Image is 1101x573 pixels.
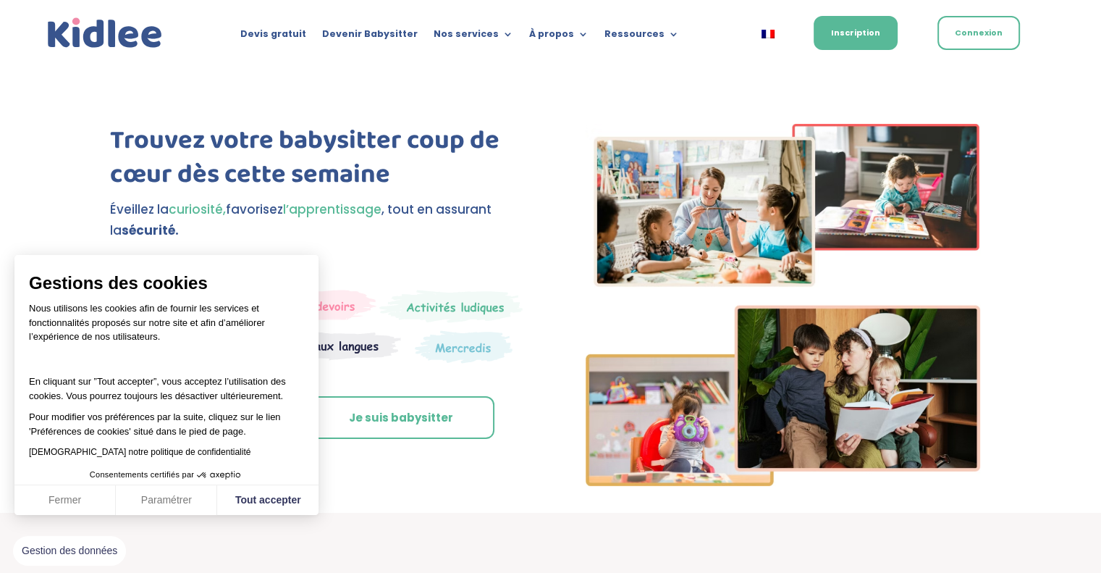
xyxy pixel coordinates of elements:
img: Thematique [415,330,512,364]
a: Kidlee Logo [44,14,166,52]
img: logo_kidlee_bleu [44,14,166,52]
a: [DEMOGRAPHIC_DATA] notre politique de confidentialité [29,447,250,457]
span: curiosité, [169,201,226,218]
span: l’apprentissage [283,201,381,218]
img: Mercredi [379,290,523,323]
p: Éveillez la favorisez , tout en assurant la [110,199,526,241]
p: Pour modifier vos préférences par la suite, cliquez sur le lien 'Préférences de cookies' situé da... [29,410,304,438]
svg: Axeptio [197,453,240,497]
a: À propos [529,29,589,45]
button: Consentements certifiés par [83,466,250,485]
button: Fermer [14,485,116,516]
button: Paramétrer [116,485,217,516]
span: Gestions des cookies [29,272,304,294]
img: Français [762,30,775,38]
a: Inscription [814,16,898,50]
span: Consentements certifiés par [90,471,194,479]
a: Connexion [937,16,1020,50]
p: En cliquant sur ”Tout accepter”, vous acceptez l’utilisation des cookies. Vous pourrez toujours l... [29,361,304,403]
a: Devenir Babysitter [322,29,418,45]
img: Atelier thematique [237,330,401,361]
p: Nous utilisons les cookies afin de fournir les services et fonctionnalités proposés sur notre sit... [29,301,304,354]
a: Ressources [604,29,679,45]
button: Fermer le widget sans consentement [13,536,126,566]
a: Devis gratuit [240,29,306,45]
a: Nos services [434,29,513,45]
h1: Trouvez votre babysitter coup de cœur dès cette semaine [110,124,526,199]
strong: sécurité. [122,222,179,239]
button: Tout accepter [217,485,319,516]
picture: Imgs-2 [586,473,981,490]
span: Gestion des données [22,545,117,558]
a: Je suis babysitter [308,396,494,440]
